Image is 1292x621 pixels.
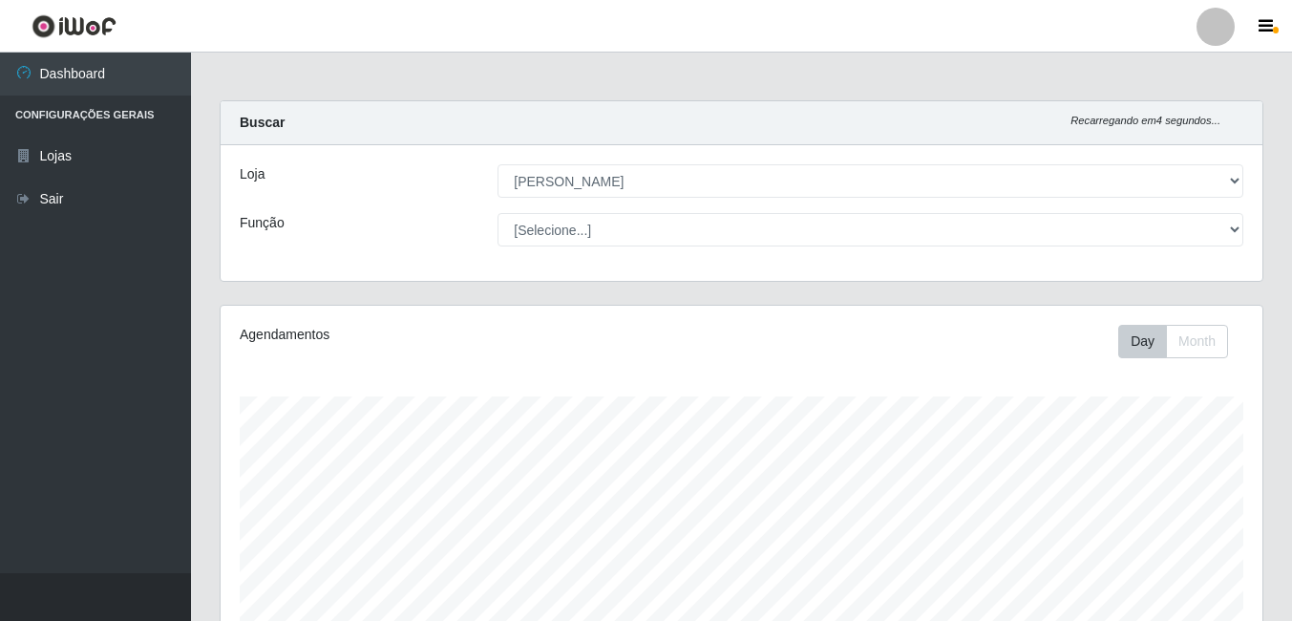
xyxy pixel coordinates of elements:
[32,14,116,38] img: CoreUI Logo
[240,213,285,233] label: Função
[1166,325,1228,358] button: Month
[1118,325,1228,358] div: First group
[1070,115,1220,126] i: Recarregando em 4 segundos...
[240,115,285,130] strong: Buscar
[240,325,641,345] div: Agendamentos
[1118,325,1243,358] div: Toolbar with button groups
[1118,325,1167,358] button: Day
[240,164,265,184] label: Loja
